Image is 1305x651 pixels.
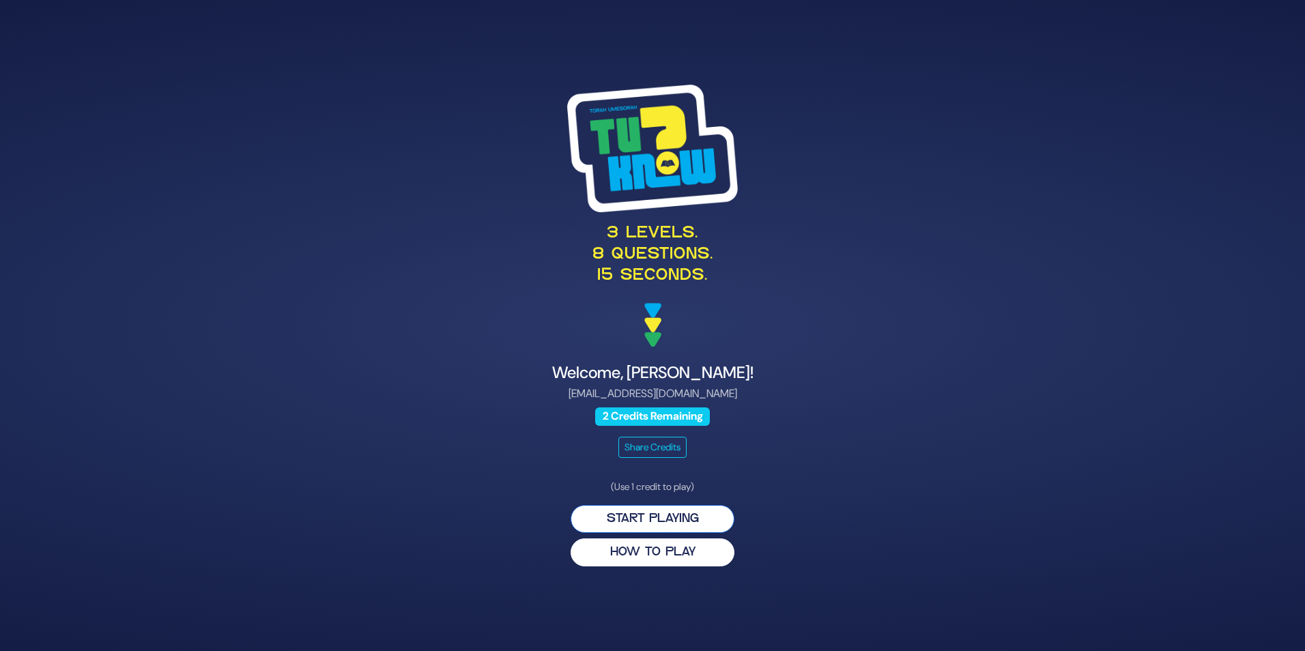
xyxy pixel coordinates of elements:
[319,363,986,383] h4: Welcome, [PERSON_NAME]!
[319,223,986,287] p: 3 levels. 8 questions. 15 seconds.
[571,480,734,494] p: (Use 1 credit to play)
[319,386,986,402] p: [EMAIL_ADDRESS][DOMAIN_NAME]
[571,505,734,533] button: Start Playing
[595,407,710,426] span: 2 Credits Remaining
[618,437,687,458] button: Share Credits
[571,538,734,566] button: HOW TO PLAY
[567,85,738,212] img: Tournament Logo
[644,303,661,347] img: decoration arrows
